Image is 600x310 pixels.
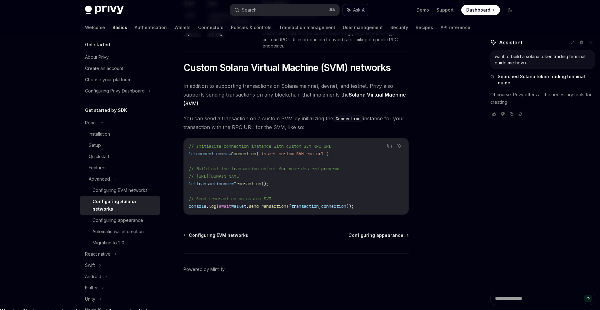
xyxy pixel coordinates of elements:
[183,82,409,108] span: In addition to supporting transactions on Solana mainnet, devnet, and testnet, Privy also support...
[89,142,101,149] div: Setup
[416,20,433,35] a: Recipes
[333,115,363,122] code: Connection
[461,5,500,15] a: Dashboard
[80,162,160,173] a: Features
[279,20,335,35] a: Transaction management
[189,203,206,209] span: console
[85,65,123,72] div: Create an account
[85,53,109,61] div: About Privy
[256,151,259,157] span: (
[319,203,321,209] span: ,
[326,151,331,157] span: );
[85,262,95,269] div: Swift
[85,76,130,83] div: Choose your platform
[135,20,167,35] a: Authentication
[92,217,143,224] div: Configuring appearance
[342,4,370,16] button: Ask AI
[89,175,110,183] div: Advanced
[216,203,219,209] span: (
[85,273,101,280] div: Android
[174,20,191,35] a: Wallets
[112,20,127,35] a: Basics
[224,181,226,187] span: =
[85,250,111,258] div: React native
[261,181,269,187] span: ();
[226,181,234,187] span: new
[183,114,409,132] span: You can send a transaction on a custom SVM by initializing the instance for your transaction with...
[92,187,147,194] div: Configuring EVM networks
[85,107,127,114] h5: Get started by SDK
[80,185,160,196] a: Configuring EVM networks
[80,52,160,63] a: About Privy
[505,5,515,15] button: Toggle dark mode
[189,173,241,179] span: // [URL][DOMAIN_NAME]
[221,151,224,157] span: =
[437,7,454,13] a: Support
[343,20,383,35] a: User management
[183,266,225,272] a: Powered by Mintlify
[224,151,231,157] span: new
[183,92,406,107] a: Solana Virtual Machine (SVM)
[246,203,249,209] span: .
[85,6,124,14] img: dark logo
[231,151,256,157] span: Connection
[92,228,144,235] div: Automatic wallet creation
[80,128,160,140] a: Installation
[85,284,98,292] div: Flutter
[80,237,160,248] a: Migrating to 2.0
[209,203,216,209] span: log
[321,203,346,209] span: connection
[348,232,403,238] span: Configuring appearance
[85,119,97,127] div: React
[80,140,160,151] a: Setup
[219,203,231,209] span: await
[189,143,331,149] span: // Initialize connection instance with custom SVM RPC URL
[189,181,196,187] span: let
[92,198,156,213] div: Configuring Solana networks
[499,39,522,46] span: Assistant
[390,20,408,35] a: Security
[89,164,107,172] div: Features
[329,7,336,12] span: ⌘ K
[80,63,160,74] a: Create an account
[498,73,595,86] span: Searched Solana token trading terminal guide
[85,87,145,95] div: Configuring Privy Dashboard
[80,74,160,85] a: Choose your platform
[231,20,272,35] a: Policies & controls
[441,20,470,35] a: API reference
[353,7,366,13] span: Ask AI
[495,53,591,66] div: want to build a solana token trading terminal guide me how>
[289,203,291,209] span: (
[249,203,286,209] span: sendTransaction
[385,142,393,150] button: Copy the contents from the code block
[189,232,248,238] span: Configuring EVM networks
[291,203,319,209] span: transaction
[89,130,110,138] div: Installation
[286,203,289,209] span: !
[230,4,339,16] button: Search...⌘K
[395,142,403,150] button: Ask AI
[189,196,271,202] span: // Send transaction on custom SVM
[196,151,221,157] span: connection
[417,7,429,13] a: Demo
[85,295,95,303] div: Unity
[196,181,224,187] span: transaction
[189,151,196,157] span: let
[183,62,391,73] span: Custom Solana Virtual Machine (SVM) networks
[346,203,354,209] span: ));
[80,151,160,162] a: Quickstart
[92,239,124,247] div: Migrating to 2.0
[80,226,160,237] a: Automatic wallet creation
[234,181,261,187] span: Transaction
[206,203,209,209] span: .
[184,232,248,238] a: Configuring EVM networks
[198,20,223,35] a: Connectors
[259,151,326,157] span: 'insert-custom-SVM-rpc-url'
[231,203,246,209] span: wallet
[348,232,408,238] a: Configuring appearance
[490,73,595,86] button: Searched Solana token trading terminal guide
[260,28,409,52] td: Custom RPC URL for the cluster. We strongly recommend using a custom RPC URL in production to avo...
[80,196,160,215] a: Configuring Solana networks
[80,215,160,226] a: Configuring appearance
[242,6,259,14] div: Search...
